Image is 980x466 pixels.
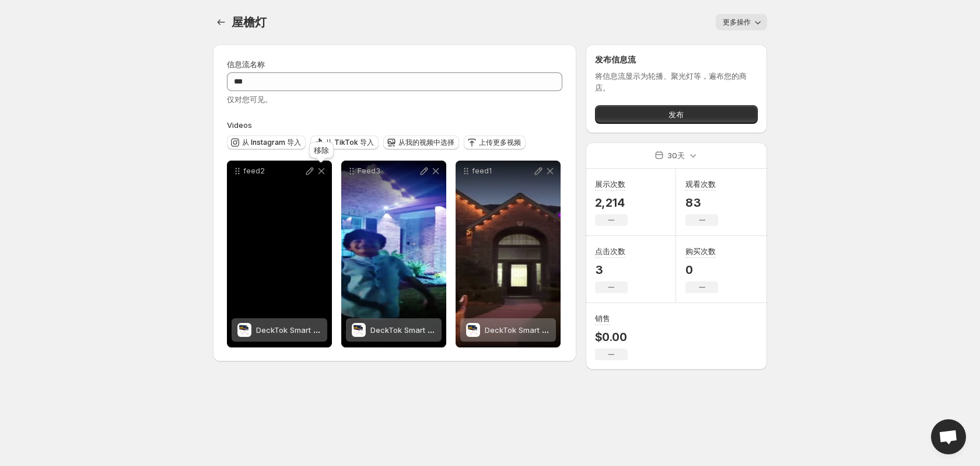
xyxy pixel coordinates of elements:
[685,263,718,277] p: 0
[310,135,379,149] button: 从 TikTok 导入
[595,178,625,190] h3: 展示次数
[466,323,480,337] img: DeckTok Smart Permanent Outdoor Lights Pro
[370,325,538,335] span: DeckTok Smart Permanent Outdoor Lights Pro
[723,18,751,27] span: 更多操作
[232,15,266,29] span: 屋檐灯
[464,135,526,149] button: 上传更多视频
[685,178,716,190] h3: 观看次数
[685,245,716,257] h3: 购买次数
[227,60,265,69] span: 信息流名称
[931,419,966,454] div: Open chat
[242,138,301,147] span: 从 Instagram 导入
[595,312,610,324] h3: 销售
[456,161,561,347] div: feed1DeckTok Smart Permanent Outdoor Lights ProDeckTok Smart Permanent Outdoor Lights Pro
[595,105,758,124] button: 发布
[227,95,272,104] span: 仅对您可见。
[595,263,628,277] p: 3
[227,135,306,149] button: 从 Instagram 导入
[227,161,332,347] div: feed2DeckTok Smart Permanent Outdoor Lights ProDeckTok Smart Permanent Outdoor Lights Pro
[213,14,229,30] button: 设置
[472,166,533,176] p: feed1
[383,135,459,149] button: 从我的视频中选择
[479,138,521,147] span: 上传更多视频
[358,166,418,176] p: Feed3
[667,149,685,161] p: 30天
[227,120,252,130] span: Videos
[595,330,628,344] p: $0.00
[595,245,625,257] h3: 点击次数
[398,138,454,147] span: 从我的视频中选择
[243,166,304,176] p: feed2
[341,161,446,347] div: Feed3DeckTok Smart Permanent Outdoor Lights ProDeckTok Smart Permanent Outdoor Lights Pro
[485,325,652,335] span: DeckTok Smart Permanent Outdoor Lights Pro
[685,196,718,210] p: 83
[716,14,767,30] button: 更多操作
[352,323,366,337] img: DeckTok Smart Permanent Outdoor Lights Pro
[256,325,423,335] span: DeckTok Smart Permanent Outdoor Lights Pro
[237,323,251,337] img: DeckTok Smart Permanent Outdoor Lights Pro
[595,196,628,210] p: 2,214
[668,109,684,120] span: 发布
[595,70,758,93] p: 将信息流显示为轮播、聚光灯等，遍布您的商店。
[595,54,758,65] h2: 发布信息流
[325,138,374,147] span: 从 TikTok 导入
